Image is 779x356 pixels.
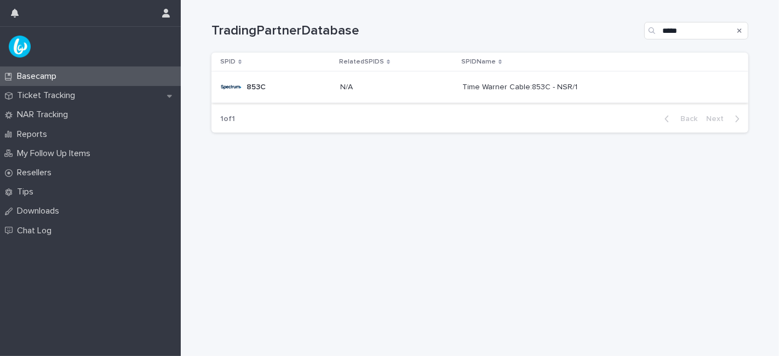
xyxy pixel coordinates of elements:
[462,81,580,92] p: Time Warner Cable:853C - NSR/1
[211,72,748,103] tr: 853C853C N/AN/A Time Warner Cable:853C - NSR/1Time Warner Cable:853C - NSR/1
[644,22,748,39] input: Search
[220,56,236,68] p: SPID
[461,56,496,68] p: SPIDName
[339,56,384,68] p: RelatedSPIDS
[674,115,697,123] span: Back
[13,90,84,101] p: Ticket Tracking
[13,129,56,140] p: Reports
[13,148,99,159] p: My Follow Up Items
[13,71,65,82] p: Basecamp
[211,106,244,133] p: 1 of 1
[13,110,77,120] p: NAR Tracking
[13,187,42,197] p: Tips
[706,115,730,123] span: Next
[13,206,68,216] p: Downloads
[340,81,355,92] p: N/A
[9,36,31,58] img: UPKZpZA3RCu7zcH4nw8l
[13,226,60,236] p: Chat Log
[702,114,748,124] button: Next
[656,114,702,124] button: Back
[13,168,60,178] p: Resellers
[247,81,268,92] p: 853C
[211,23,640,39] h1: TradingPartnerDatabase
